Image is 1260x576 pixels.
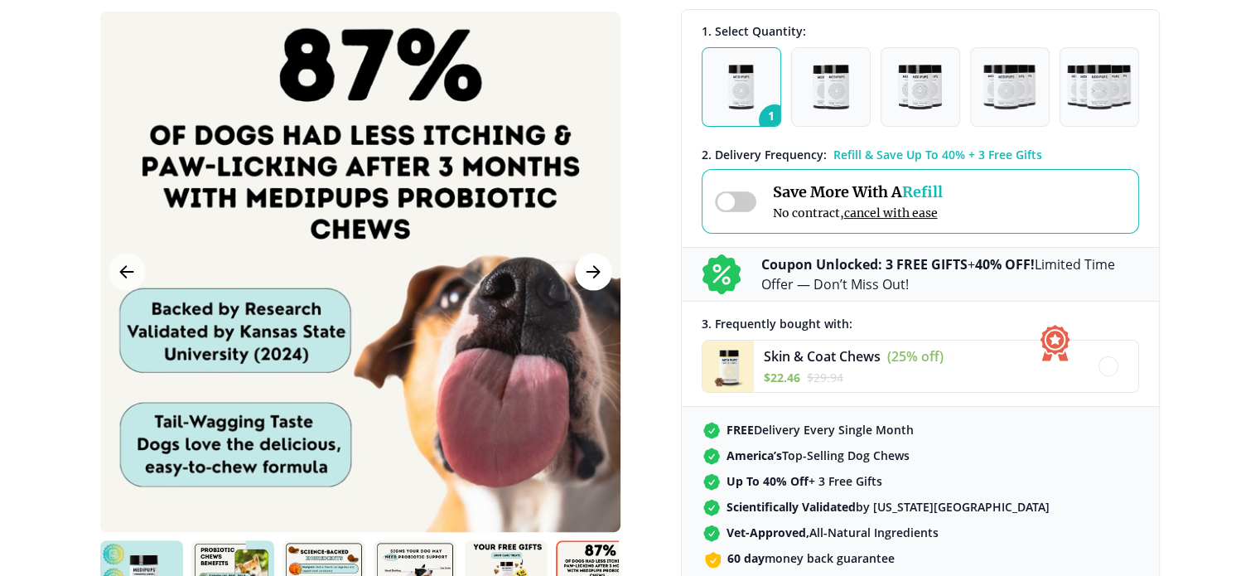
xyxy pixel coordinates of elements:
div: 1. Select Quantity: [702,23,1139,39]
span: Skin & Coat Chews [764,347,881,365]
strong: 60 day [727,550,765,566]
strong: FREE [727,422,754,438]
span: 1 [759,104,790,136]
span: No contract, [773,206,943,220]
strong: America’s [727,448,782,463]
button: Next Image [575,253,612,290]
img: Pack of 3 - Natural Dog Supplements [898,65,943,109]
span: + 3 Free Gifts [727,473,882,489]
span: money back guarantee [727,550,895,566]
span: cancel with ease [844,206,938,220]
img: Pack of 1 - Natural Dog Supplements [728,65,754,109]
b: Coupon Unlocked: 3 FREE GIFTS [761,255,968,273]
span: 2 . Delivery Frequency: [702,147,827,162]
span: Refill [902,182,943,201]
span: (25% off) [887,347,944,365]
p: + Limited Time Offer — Don’t Miss Out! [761,254,1139,294]
span: Top-Selling Dog Chews [727,448,910,463]
strong: Scientifically Validated [727,499,856,515]
b: 40% OFF! [975,255,1035,273]
button: 1 [702,47,781,127]
img: Skin & Coat Chews - Medipups [702,341,754,392]
strong: Vet-Approved, [727,525,809,540]
img: Pack of 5 - Natural Dog Supplements [1067,65,1131,109]
span: Delivery Every Single Month [727,422,914,438]
span: All-Natural Ingredients [727,525,939,540]
img: Pack of 2 - Natural Dog Supplements [813,65,849,109]
strong: Up To 40% Off [727,473,809,489]
span: $ 22.46 [764,370,800,385]
span: Refill & Save Up To 40% + 3 Free Gifts [833,147,1042,162]
span: by [US_STATE][GEOGRAPHIC_DATA] [727,499,1050,515]
span: Save More With A [773,182,943,201]
span: 3 . Frequently bought with: [702,316,852,332]
img: Pack of 4 - Natural Dog Supplements [983,65,1036,109]
span: $ 29.94 [807,370,843,385]
button: Previous Image [109,253,146,290]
